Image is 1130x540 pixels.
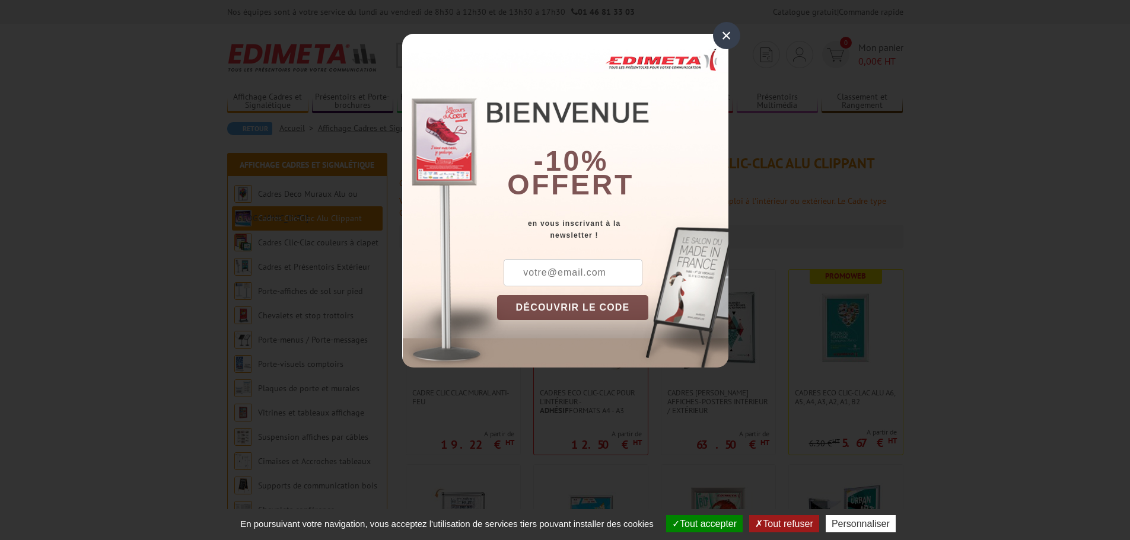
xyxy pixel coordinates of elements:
font: offert [507,169,634,200]
b: -10% [534,145,609,177]
button: Personnaliser (fenêtre modale) [826,515,896,532]
button: Tout refuser [749,515,819,532]
button: DÉCOUVRIR LE CODE [497,295,649,320]
input: votre@email.com [504,259,642,286]
span: En poursuivant votre navigation, vous acceptez l'utilisation de services tiers pouvant installer ... [234,519,660,529]
div: en vous inscrivant à la newsletter ! [497,218,728,241]
div: × [713,22,740,49]
button: Tout accepter [666,515,743,532]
